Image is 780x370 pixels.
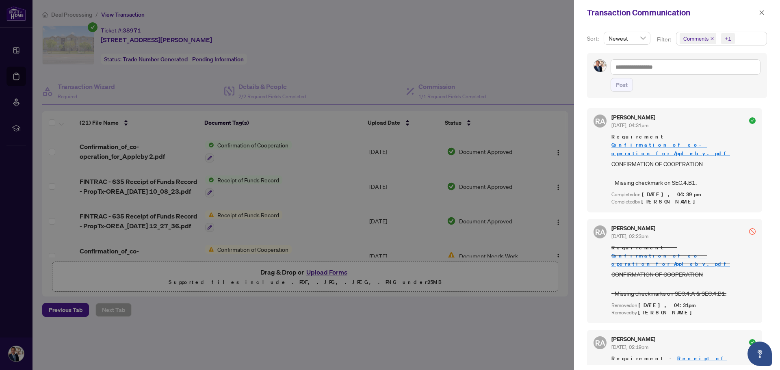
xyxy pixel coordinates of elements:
[749,117,756,124] span: check-circle
[611,302,756,309] div: Removed on
[611,198,756,206] div: Completed by
[609,32,646,44] span: Newest
[611,78,633,92] button: Post
[594,60,606,72] img: Profile Icon
[611,122,648,128] span: [DATE], 04:31pm
[611,133,756,157] span: Requirement -
[641,198,700,205] span: [PERSON_NAME]
[611,344,648,350] span: [DATE], 02:19pm
[642,191,702,198] span: [DATE], 04:39pm
[611,336,655,342] h5: [PERSON_NAME]
[587,6,756,19] div: Transaction Communication
[725,35,731,43] div: +1
[595,115,605,127] span: RA
[611,309,756,317] div: Removed by
[611,252,730,267] a: Confirmation_of_co-operation_for_Appleby.pdf
[611,115,655,120] h5: [PERSON_NAME]
[611,270,756,298] span: CONFIRMATION OF COOPERATION - Missing checkmarks on SEC.4.A & SEC.4.B1.
[611,225,655,231] h5: [PERSON_NAME]
[639,302,697,309] span: [DATE], 04:31pm
[611,233,648,239] span: [DATE], 02:23pm
[587,34,600,43] p: Sort:
[595,337,605,348] span: RA
[749,228,756,235] span: stop
[611,244,756,268] span: Requirement -
[638,309,696,316] span: [PERSON_NAME]
[759,10,765,15] span: close
[749,339,756,346] span: check-circle
[611,191,756,199] div: Completed on
[747,342,772,366] button: Open asap
[680,33,716,44] span: Comments
[611,141,730,156] a: Confirmation_of_co-operation_for_Appleby.pdf
[657,35,672,44] p: Filter:
[710,37,714,41] span: close
[595,226,605,238] span: RA
[611,159,756,188] span: CONFIRMATION OF COOPERATION - Missing checkmark on SEC.4.B1.
[683,35,708,43] span: Comments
